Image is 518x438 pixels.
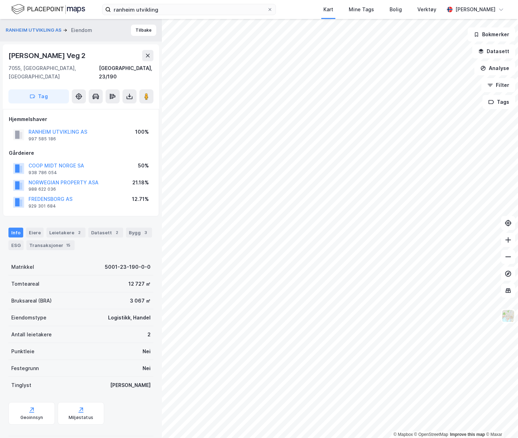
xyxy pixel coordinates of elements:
[110,381,151,389] div: [PERSON_NAME]
[349,5,374,14] div: Mine Tags
[130,297,151,305] div: 3 067 ㎡
[142,229,149,236] div: 3
[111,4,267,15] input: Søk på adresse, matrikkel, gårdeiere, leietakere eller personer
[9,115,153,123] div: Hjemmelshaver
[11,280,39,288] div: Tomteareal
[323,5,333,14] div: Kart
[11,364,39,373] div: Festegrunn
[501,309,515,323] img: Z
[128,280,151,288] div: 12 727 ㎡
[481,78,515,92] button: Filter
[113,229,120,236] div: 2
[26,240,75,250] div: Transaksjoner
[29,186,56,192] div: 988 622 036
[29,170,57,176] div: 938 786 054
[8,89,69,103] button: Tag
[138,161,149,170] div: 50%
[26,228,44,237] div: Eiere
[6,27,63,34] button: RANHEIM UTVIKLING AS
[132,195,149,203] div: 12.71%
[126,228,152,237] div: Bygg
[8,228,23,237] div: Info
[8,240,24,250] div: ESG
[11,263,34,271] div: Matrikkel
[8,50,87,61] div: [PERSON_NAME] Veg 2
[11,313,46,322] div: Eiendomstype
[132,178,149,187] div: 21.18%
[483,404,518,438] iframe: Chat Widget
[131,25,156,36] button: Tilbake
[472,44,515,58] button: Datasett
[46,228,86,237] div: Leietakere
[450,432,485,437] a: Improve this map
[11,381,31,389] div: Tinglyst
[65,242,72,249] div: 15
[414,432,448,437] a: OpenStreetMap
[143,347,151,356] div: Nei
[474,61,515,75] button: Analyse
[69,415,93,420] div: Miljøstatus
[143,364,151,373] div: Nei
[390,5,402,14] div: Bolig
[455,5,495,14] div: [PERSON_NAME]
[99,64,153,81] div: [GEOGRAPHIC_DATA], 23/190
[29,136,56,142] div: 997 585 186
[135,128,149,136] div: 100%
[29,203,56,209] div: 929 301 684
[147,330,151,339] div: 2
[71,26,92,34] div: Eiendom
[11,3,85,15] img: logo.f888ab2527a4732fd821a326f86c7f29.svg
[9,149,153,157] div: Gårdeiere
[105,263,151,271] div: 5001-23-190-0-0
[482,95,515,109] button: Tags
[20,415,43,420] div: Geoinnsyn
[468,27,515,42] button: Bokmerker
[108,313,151,322] div: Logistikk, Handel
[11,347,34,356] div: Punktleie
[417,5,436,14] div: Verktøy
[88,228,123,237] div: Datasett
[393,432,413,437] a: Mapbox
[76,229,83,236] div: 2
[11,330,52,339] div: Antall leietakere
[11,297,52,305] div: Bruksareal (BRA)
[8,64,99,81] div: 7055, [GEOGRAPHIC_DATA], [GEOGRAPHIC_DATA]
